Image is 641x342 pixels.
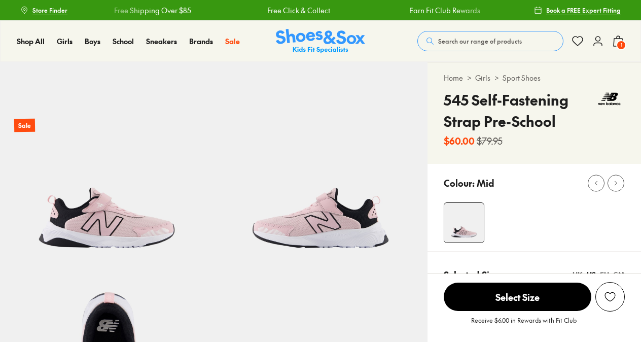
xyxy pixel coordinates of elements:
span: Sneakers [146,36,177,46]
s: $79.95 [477,134,503,148]
a: Shop All [17,36,45,47]
p: Selected Size: [444,268,502,282]
a: Sport Shoes [503,73,541,83]
img: SNS_Logo_Responsive.svg [276,29,365,54]
div: EU [600,269,609,280]
div: CM [613,269,625,280]
p: Receive $6.00 in Rewards with Fit Club [471,316,577,334]
a: School [113,36,134,47]
a: Shoes & Sox [276,29,365,54]
span: School [113,36,134,46]
span: 1 [616,40,626,50]
span: Sale [225,36,240,46]
span: Book a FREE Expert Fitting [546,6,621,15]
img: 5-498803_1 [213,62,427,276]
div: US [587,269,596,280]
a: Sale [225,36,240,47]
a: Earn Fit Club Rewards [403,5,474,16]
span: Boys [85,36,100,46]
span: Store Finder [32,6,67,15]
a: Free Shipping Over $85 [108,5,185,16]
b: $60.00 [444,134,475,148]
span: Search our range of products [438,37,522,46]
a: Book a FREE Expert Fitting [534,1,621,19]
a: Girls [475,73,490,83]
span: Girls [57,36,73,46]
a: Brands [189,36,213,47]
button: 1 [612,30,624,52]
a: Free Click & Collect [261,5,324,16]
h4: 545 Self-Fastening Strap Pre-School [444,89,594,132]
a: Store Finder [20,1,67,19]
a: Home [444,73,463,83]
span: Brands [189,36,213,46]
button: Add to Wishlist [595,282,625,312]
a: Boys [85,36,100,47]
p: Colour: [444,176,475,190]
button: Search our range of products [417,31,563,51]
div: UK [573,269,583,280]
span: Shop All [17,36,45,46]
a: Girls [57,36,73,47]
p: Sale [14,119,35,132]
img: Vendor logo [594,89,625,109]
p: Mid [477,176,494,190]
button: Select Size [444,282,591,312]
div: > > [444,73,625,83]
img: 4-498802_1 [444,203,484,243]
a: Sneakers [146,36,177,47]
